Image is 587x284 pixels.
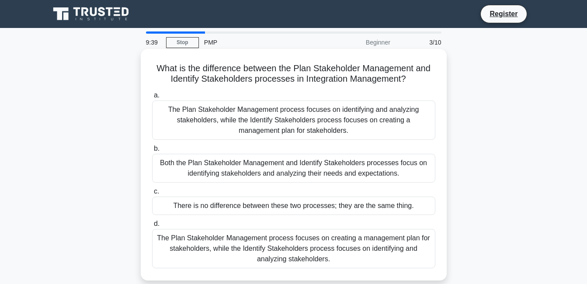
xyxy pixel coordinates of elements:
[152,100,435,140] div: The Plan Stakeholder Management process focuses on identifying and analyzing stakeholders, while ...
[154,220,160,227] span: d.
[199,34,319,51] div: PMP
[319,34,396,51] div: Beginner
[154,187,159,195] span: c.
[166,37,199,48] a: Stop
[141,34,166,51] div: 9:39
[396,34,447,51] div: 3/10
[484,8,523,19] a: Register
[152,197,435,215] div: There is no difference between these two processes; they are the same thing.
[154,91,160,99] span: a.
[152,154,435,183] div: Both the Plan Stakeholder Management and Identify Stakeholders processes focus on identifying sta...
[152,229,435,268] div: The Plan Stakeholder Management process focuses on creating a management plan for stakeholders, w...
[151,63,436,85] h5: What is the difference between the Plan Stakeholder Management and Identify Stakeholders processe...
[154,145,160,152] span: b.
